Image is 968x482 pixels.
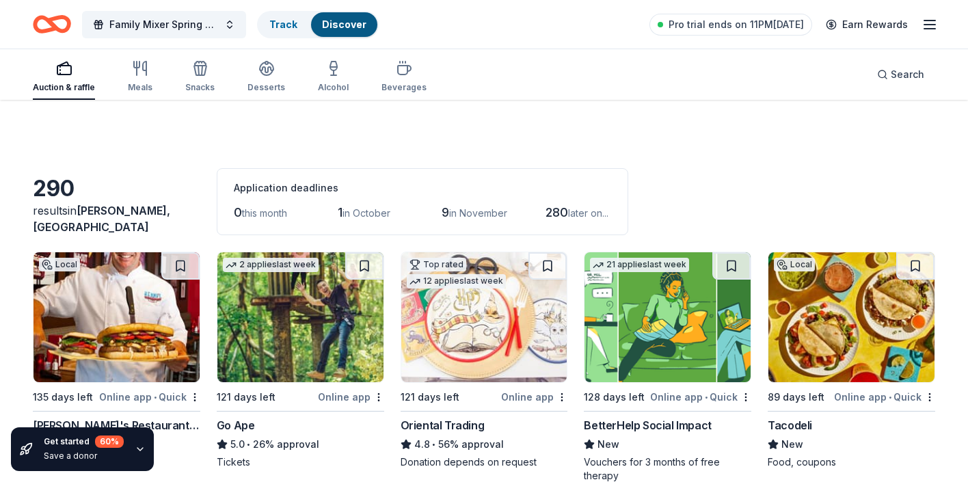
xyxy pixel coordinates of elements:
[401,252,567,382] img: Image for Oriental Trading
[818,12,916,37] a: Earn Rewards
[185,82,215,93] div: Snacks
[401,455,568,469] div: Donation depends on request
[768,252,935,469] a: Image for TacodeliLocal89 days leftOnline app•QuickTacodeliNewFood, coupons
[834,388,935,405] div: Online app Quick
[242,207,287,219] span: this month
[269,18,297,30] a: Track
[705,392,708,403] span: •
[33,82,95,93] div: Auction & raffle
[414,436,430,453] span: 4.8
[338,205,342,219] span: 1
[39,258,80,271] div: Local
[230,436,245,453] span: 5.0
[217,252,384,469] a: Image for Go Ape2 applieslast week121 days leftOnline appGo Ape5.0•26% approvalTickets
[768,389,824,405] div: 89 days left
[342,207,390,219] span: in October
[185,55,215,100] button: Snacks
[568,207,608,219] span: later on...
[407,274,506,289] div: 12 applies last week
[781,436,803,453] span: New
[128,55,152,100] button: Meals
[584,417,711,433] div: BetterHelp Social Impact
[154,392,157,403] span: •
[774,258,815,271] div: Local
[217,455,384,469] div: Tickets
[234,180,611,196] div: Application deadlines
[82,11,246,38] button: Family Mixer Spring Fundraiser
[257,11,379,38] button: TrackDiscover
[322,18,366,30] a: Discover
[33,204,170,234] span: [PERSON_NAME], [GEOGRAPHIC_DATA]
[33,202,200,235] div: results
[217,389,275,405] div: 121 days left
[442,205,449,219] span: 9
[866,61,935,88] button: Search
[247,55,285,100] button: Desserts
[584,252,751,382] img: Image for BetterHelp Social Impact
[318,82,349,93] div: Alcohol
[99,388,200,405] div: Online app Quick
[650,388,751,405] div: Online app Quick
[247,82,285,93] div: Desserts
[318,55,349,100] button: Alcohol
[381,82,427,93] div: Beverages
[449,207,507,219] span: in November
[95,436,124,448] div: 60 %
[33,55,95,100] button: Auction & raffle
[768,455,935,469] div: Food, coupons
[768,252,935,382] img: Image for Tacodeli
[891,66,924,83] span: Search
[889,392,891,403] span: •
[546,205,568,219] span: 280
[33,8,71,40] a: Home
[401,389,459,405] div: 121 days left
[401,252,568,469] a: Image for Oriental TradingTop rated12 applieslast week121 days leftOnline appOriental Trading4.8•...
[109,16,219,33] span: Family Mixer Spring Fundraiser
[649,14,812,36] a: Pro trial ends on 11PM[DATE]
[44,451,124,461] div: Save a donor
[33,252,200,382] img: Image for Kenny's Restaurant Group
[407,258,466,271] div: Top rated
[33,175,200,202] div: 290
[381,55,427,100] button: Beverages
[501,388,567,405] div: Online app
[217,417,255,433] div: Go Ape
[401,436,568,453] div: 56% approval
[768,417,812,433] div: Tacodeli
[33,204,170,234] span: in
[44,436,124,448] div: Get started
[234,205,242,219] span: 0
[33,389,93,405] div: 135 days left
[432,439,435,450] span: •
[217,252,384,382] img: Image for Go Ape
[223,258,319,272] div: 2 applies last week
[33,252,200,469] a: Image for Kenny's Restaurant GroupLocal135 days leftOnline app•Quick[PERSON_NAME]'s Restaurant Gr...
[669,16,804,33] span: Pro trial ends on 11PM[DATE]
[590,258,689,272] div: 21 applies last week
[584,389,645,405] div: 128 days left
[128,82,152,93] div: Meals
[597,436,619,453] span: New
[247,439,250,450] span: •
[401,417,485,433] div: Oriental Trading
[217,436,384,453] div: 26% approval
[318,388,384,405] div: Online app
